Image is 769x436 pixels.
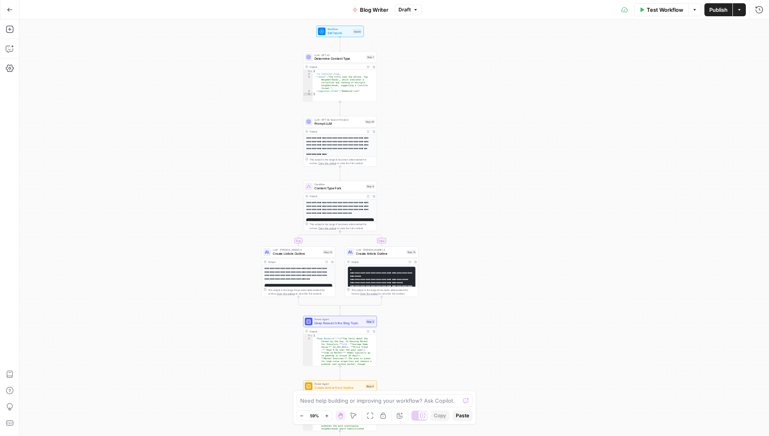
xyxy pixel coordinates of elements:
[268,260,322,264] div: Output
[360,6,388,14] span: Blog Writer
[310,194,364,198] div: Output
[303,380,377,431] div: Power AgentCreate Article from OutlineStep 4Output{ "Article":"# Top Neighborhoods to Invest in [...
[365,119,375,124] div: Step 16
[351,288,416,296] div: This output is too large & has been abbreviated for review. to view the full content.
[314,53,364,56] span: LLM · GPT-4.1
[303,93,313,95] div: 5
[277,292,295,295] span: Copy the output
[303,76,313,90] div: 3
[406,250,416,254] div: Step 15
[303,51,377,102] div: LLM · GPT-4.1Determine Content TypeStep 1Output{ "is_listicle":true, "reason":"The title uses the...
[314,118,363,121] span: LLM · GPT-4o Search Preview
[303,70,313,73] div: 1
[356,252,404,256] span: Create Article Outline
[709,6,728,14] span: Publish
[314,317,364,321] span: Power Agent
[348,3,393,16] button: Blog Writer
[634,3,688,16] button: Test Workflow
[327,30,351,35] span: Set Inputs
[298,231,340,246] g: Edge from step_6 to step_14
[340,231,382,246] g: Edge from step_6 to step_15
[399,6,411,13] span: Draft
[314,121,363,126] span: Prompt LLM
[273,252,321,256] span: Create Listicle Outline
[366,55,375,59] div: Step 1
[353,29,362,34] div: Inputs
[303,90,313,93] div: 4
[395,4,422,15] button: Draft
[310,222,375,230] div: This output is too large & has been abbreviated for review. to view the full content.
[314,182,364,186] span: Condition
[366,184,375,189] div: Step 6
[310,65,364,69] div: Output
[310,158,375,165] div: This output is too large & has been abbreviated for review. to view the full content.
[318,162,336,165] span: Copy the output
[303,316,377,366] div: Power AgentDeep Research the Blog TopicStep 3Output{ "Deep Research":"\n**Top Facts about the Car...
[303,26,377,37] div: WorkflowSet InputsInputs
[340,297,381,308] g: Edge from step_15 to step_6-conditional-end
[339,306,341,315] g: Edge from step_6-conditional-end to step_3
[318,227,336,230] span: Copy the output
[456,412,469,419] span: Paste
[314,321,364,325] span: Deep Research the Blog Topic
[453,410,472,421] button: Paste
[360,292,378,295] span: Copy the output
[273,248,321,252] span: LLM · [PERSON_NAME] 4
[323,250,333,254] div: Step 14
[366,384,375,388] div: Step 4
[434,412,446,419] span: Copy
[339,366,341,380] g: Edge from step_3 to step_4
[310,334,312,337] span: Toggle code folding, rows 1 through 3
[310,412,319,419] span: 59%
[299,297,340,308] g: Edge from step_14 to step_6-conditional-end
[314,56,364,61] span: Determine Content Type
[310,70,312,73] span: Toggle code folding, rows 1 through 5
[351,260,405,264] div: Output
[303,73,313,76] div: 2
[339,102,341,115] g: Edge from step_1 to step_16
[268,288,333,296] div: This output is too large & has been abbreviated for review. to view the full content.
[310,130,364,133] div: Output
[303,334,313,337] div: 1
[339,37,341,51] g: Edge from start to step_1
[310,330,364,333] div: Output
[704,3,732,16] button: Publish
[366,319,375,324] div: Step 3
[314,186,364,191] span: Content Type Fork
[356,248,404,252] span: LLM · [PERSON_NAME] 4
[339,167,341,180] g: Edge from step_16 to step_6
[314,382,364,386] span: Power Agent
[431,410,449,421] button: Copy
[327,27,351,31] span: Workflow
[314,386,364,390] span: Create Article from Outline
[647,6,683,14] span: Test Workflow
